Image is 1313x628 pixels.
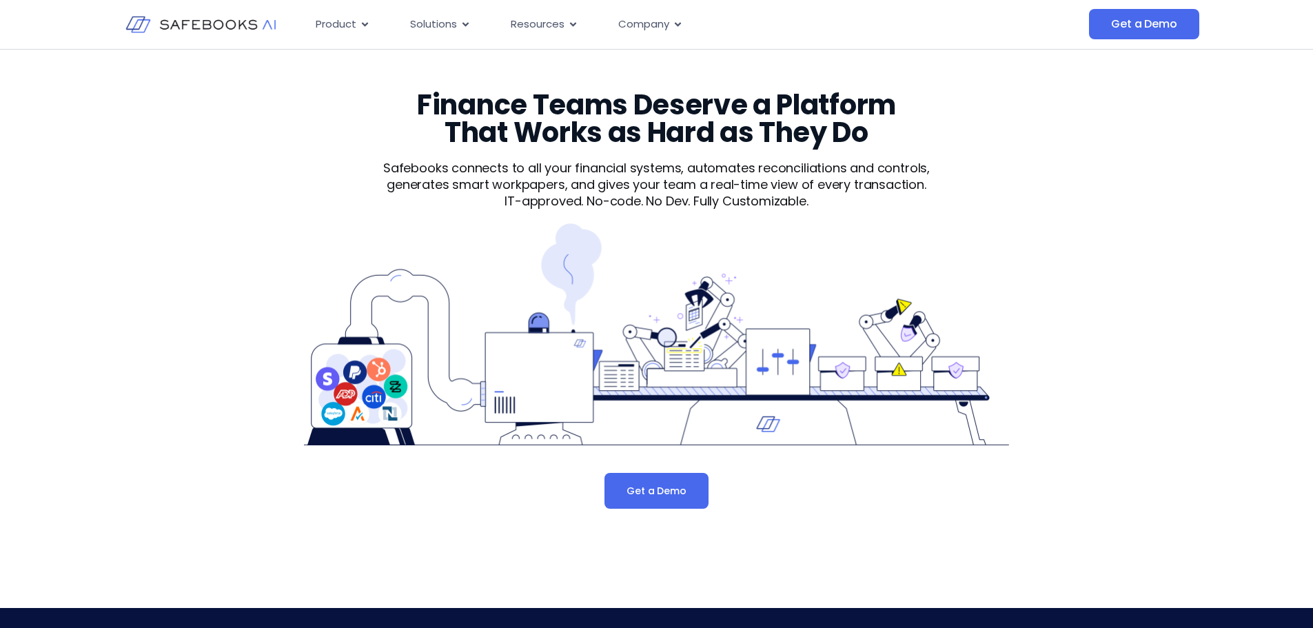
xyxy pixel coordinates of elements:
span: Get a Demo [627,484,686,498]
span: Product [316,17,356,32]
h3: Finance Teams Deserve a Platform That Works as Hard as They Do [390,91,922,146]
span: Solutions [410,17,457,32]
span: Resources [511,17,564,32]
a: Get a Demo [604,473,708,509]
p: Safebooks connects to all your financial systems, automates reconciliations and controls, generat... [359,160,954,193]
a: Get a Demo [1089,9,1199,39]
img: Product 1 [304,223,1008,445]
nav: Menu [305,11,951,38]
p: IT-approved. No-code. No Dev. Fully Customizable. [359,193,954,210]
span: Get a Demo [1111,17,1177,31]
span: Company [618,17,669,32]
div: Menu Toggle [305,11,951,38]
